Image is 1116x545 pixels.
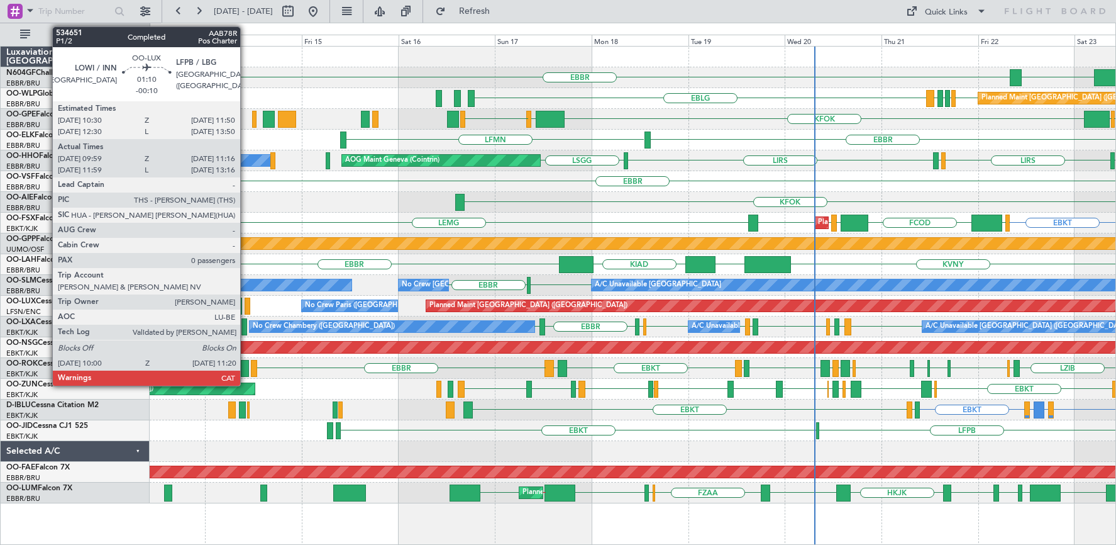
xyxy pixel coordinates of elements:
div: AOG Maint Geneva (Cointrin) [345,151,439,170]
span: N604GF [6,69,36,77]
span: [DATE] - [DATE] [214,6,273,17]
div: Fri 15 [302,35,399,46]
a: EBBR/BRU [6,141,40,150]
a: EBBR/BRU [6,203,40,213]
a: EBKT/KJK [6,432,38,441]
div: Sat 16 [399,35,495,46]
div: Planned Maint Kortrijk-[GEOGRAPHIC_DATA] [818,213,964,232]
button: All Aircraft [14,25,136,45]
a: OO-GPEFalcon 900EX EASy II [6,111,111,118]
div: Tue 19 [688,35,785,46]
button: Quick Links [900,1,993,21]
a: EBBR/BRU [6,120,40,130]
span: OO-ROK [6,360,38,368]
span: OO-LUM [6,485,38,492]
span: All Aircraft [33,30,133,39]
a: EBBR/BRU [6,162,40,171]
span: OO-LAH [6,256,36,264]
div: A/C Unavailable [GEOGRAPHIC_DATA] ([GEOGRAPHIC_DATA] National) [692,317,925,336]
span: OO-JID [6,422,33,430]
div: Mon 18 [592,35,688,46]
a: OO-GPPFalcon 7X [6,235,70,243]
a: D-IBLUCessna Citation M2 [6,402,99,409]
a: OO-HHOFalcon 8X [6,152,74,160]
span: OO-LUX [6,298,36,305]
a: OO-VSFFalcon 8X [6,173,70,181]
span: OO-NSG [6,339,38,347]
div: Quick Links [925,6,968,19]
span: OO-GPP [6,235,36,243]
span: OO-ELK [6,132,35,139]
a: LFSN/ENC [6,307,41,317]
a: N604GFChallenger 604 [6,69,90,77]
button: Refresh [429,1,505,21]
span: D-IBLU [6,402,31,409]
a: EBKT/KJK [6,390,38,400]
a: EBKT/KJK [6,328,38,337]
a: EBKT/KJK [6,411,38,420]
a: OO-ELKFalcon 8X [6,132,69,139]
a: OO-LUXCessna Citation CJ4 [6,298,106,305]
a: OO-FSXFalcon 7X [6,215,70,222]
a: OO-AIEFalcon 7X [6,194,68,201]
span: OO-WLP [6,90,37,98]
span: Refresh [448,7,501,16]
a: OO-FAEFalcon 7X [6,464,70,471]
div: No Crew Paris ([GEOGRAPHIC_DATA]) [305,296,429,315]
span: OO-VSF [6,173,35,181]
a: EBKT/KJK [6,224,38,233]
a: EBBR/BRU [6,473,40,483]
input: Trip Number [38,2,111,21]
a: OO-ZUNCessna Citation CJ4 [6,381,108,388]
a: EBBR/BRU [6,266,40,275]
a: EBKT/KJK [6,349,38,358]
a: UUMO/OSF [6,245,44,254]
span: OO-FSX [6,215,35,222]
span: OO-AIE [6,194,33,201]
div: Thu 14 [205,35,302,46]
div: [DATE] [152,25,174,36]
span: OO-SLM [6,277,36,284]
a: OO-ROKCessna Citation CJ4 [6,360,108,368]
span: OO-FAE [6,464,35,471]
div: A/C Unavailable [GEOGRAPHIC_DATA] [595,276,721,295]
div: No Crew Chambery ([GEOGRAPHIC_DATA]) [253,317,395,336]
a: OO-NSGCessna Citation CJ4 [6,339,108,347]
a: EBBR/BRU [6,286,40,296]
div: Fri 22 [978,35,1075,46]
a: EBBR/BRU [6,79,40,88]
a: OO-LUMFalcon 7X [6,485,72,492]
a: EBBR/BRU [6,99,40,109]
a: OO-WLPGlobal 5500 [6,90,80,98]
span: OO-ZUN [6,381,38,388]
a: EBBR/BRU [6,183,40,192]
a: OO-SLMCessna Citation XLS [6,277,106,284]
span: OO-LXA [6,318,36,326]
div: Wed 20 [785,35,881,46]
div: Planned Maint [GEOGRAPHIC_DATA] ([GEOGRAPHIC_DATA]) [429,296,627,315]
a: EBKT/KJK [6,369,38,379]
div: Planned Maint [GEOGRAPHIC_DATA] ([GEOGRAPHIC_DATA] National) [522,483,750,502]
a: EBBR/BRU [6,494,40,503]
div: Sun 17 [495,35,592,46]
a: OO-LAHFalcon 7X [6,256,71,264]
div: Thu 21 [881,35,978,46]
span: OO-HHO [6,152,39,160]
a: OO-LXACessna Citation CJ4 [6,318,106,326]
span: OO-GPE [6,111,36,118]
a: OO-JIDCessna CJ1 525 [6,422,88,430]
div: Wed 13 [109,35,206,46]
div: No Crew [GEOGRAPHIC_DATA] ([GEOGRAPHIC_DATA] National) [402,276,612,295]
